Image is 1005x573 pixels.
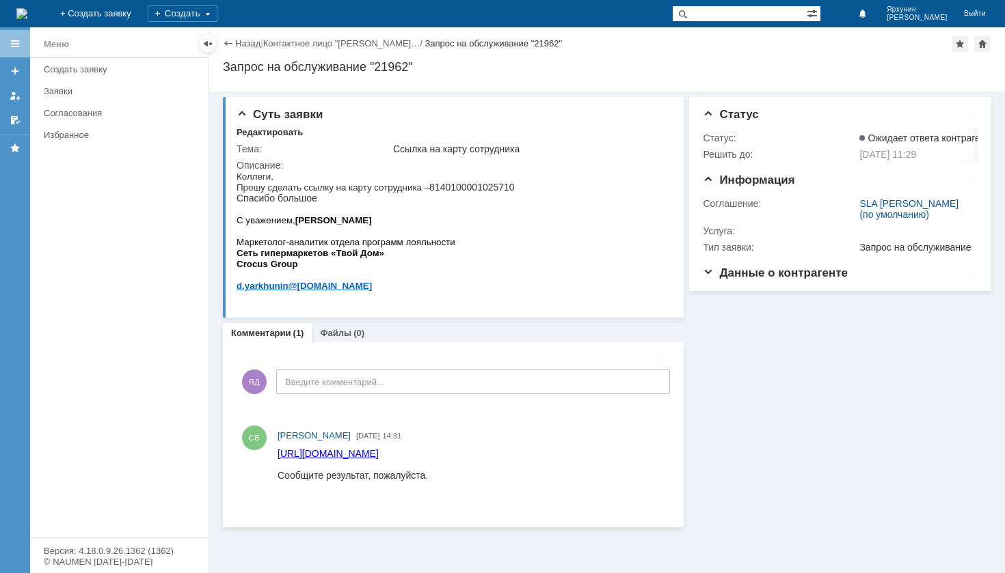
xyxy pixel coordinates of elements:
div: Версия: 4.18.0.9.26.1362 (1362) [44,546,194,555]
a: Контактное лицо "[PERSON_NAME]… [263,38,420,48]
div: На всю страницу [967,108,978,119]
div: Создать [148,5,217,22]
div: Меню [44,36,69,53]
div: Запрос на обслуживание "21962" [425,38,562,48]
span: [DATE] 11:29 [859,149,916,160]
div: Ссылка на карту сотрудника [393,143,666,154]
div: Запрос на обслуживание [859,242,972,253]
span: Данные о контрагенте [703,266,848,279]
div: На всю страницу [967,266,978,277]
span: [PERSON_NAME] [887,14,948,22]
div: Запрос на обслуживание "21962" [223,60,991,74]
div: Решить до: [703,149,857,160]
span: Суть заявки [237,108,323,121]
div: / [263,38,425,48]
div: Услуга: [703,225,857,236]
div: © NAUMEN [DATE]-[DATE] [44,557,194,566]
b: [PERSON_NAME] [59,44,135,55]
a: [PERSON_NAME] [278,429,351,443]
div: Согласования [44,108,200,118]
a: Создать заявку [4,60,26,82]
span: Ожидает ответа контрагента [859,132,995,143]
a: SLA [PERSON_NAME] (по умолчанию) [859,198,959,220]
span: Ярхунин [887,5,948,14]
div: (0) [353,328,364,338]
span: Group [34,88,62,98]
div: (1) [293,328,304,338]
a: Комментарии [231,328,291,338]
div: Скрыть меню [200,36,216,52]
span: [PERSON_NAME] [278,430,351,441]
div: Соглашение: [703,198,857,209]
div: | [260,38,263,48]
div: Заявки [44,86,200,96]
a: Файлы [320,328,351,338]
a: Создать заявку [38,59,205,80]
span: 14:31 [383,432,402,440]
span: @[DOMAIN_NAME] [52,110,136,120]
div: Добавить в избранное [952,36,968,52]
img: logo [16,8,27,19]
div: Избранное [44,130,185,140]
span: ЯД [242,369,267,394]
div: Тема: [237,143,390,154]
div: На всю страницу [662,108,673,119]
div: Создать заявку [44,64,200,74]
a: Назад [235,38,260,48]
div: Сделать домашней страницей [974,36,991,52]
span: Информация [703,173,794,186]
div: На всю страницу [659,353,670,364]
a: Заявки [38,81,205,102]
a: Согласования [38,102,205,124]
span: Статус [703,108,758,121]
div: На всю страницу [967,173,978,184]
span: Расширенный поиск [807,6,820,19]
div: Статус: [703,132,857,143]
div: Редактировать [237,127,303,138]
div: Описание: [237,160,669,171]
a: Мои согласования [4,109,26,131]
a: Перейти на домашнюю страницу [16,8,27,19]
div: Тип заявки: [703,242,857,253]
span: [DATE] [356,432,380,440]
a: Мои заявки [4,85,26,107]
